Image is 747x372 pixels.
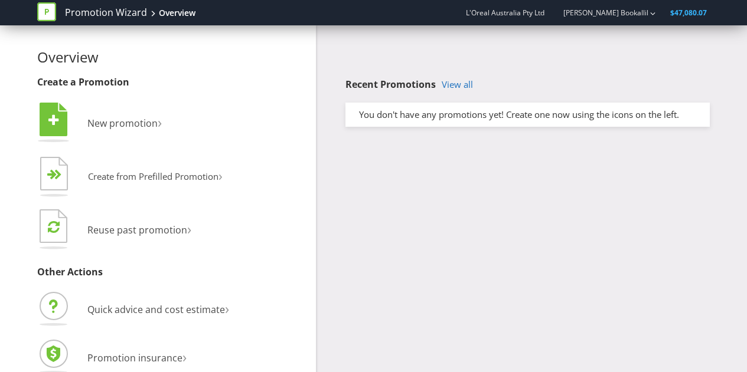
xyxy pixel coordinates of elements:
span: › [158,112,162,131]
h3: Create a Promotion [37,77,308,88]
span: › [187,219,191,238]
div: Overview [159,7,195,19]
a: Quick advice and cost estimate› [37,303,229,316]
span: Reuse past promotion [87,223,187,236]
div: You don't have any promotions yet! Create one now using the icons on the left. [350,108,705,121]
button: Create from Prefilled Promotion› [37,154,223,201]
a: [PERSON_NAME] Bookallil [552,8,648,18]
h2: Overview [37,50,308,65]
span: New promotion [87,117,158,130]
span: › [182,347,187,366]
span: $47,080.07 [670,8,707,18]
span: Promotion insurance [87,351,182,364]
span: › [225,298,229,318]
span: Quick advice and cost estimate [87,303,225,316]
a: Promotion insurance› [37,351,187,364]
a: View all [442,80,473,90]
tspan:  [48,114,59,127]
h3: Other Actions [37,267,308,278]
tspan:  [48,220,60,233]
span: L'Oreal Australia Pty Ltd [466,8,544,18]
tspan:  [54,169,62,180]
a: Promotion Wizard [65,6,147,19]
span: › [218,166,223,185]
span: Recent Promotions [345,78,436,91]
span: Create from Prefilled Promotion [88,170,218,182]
